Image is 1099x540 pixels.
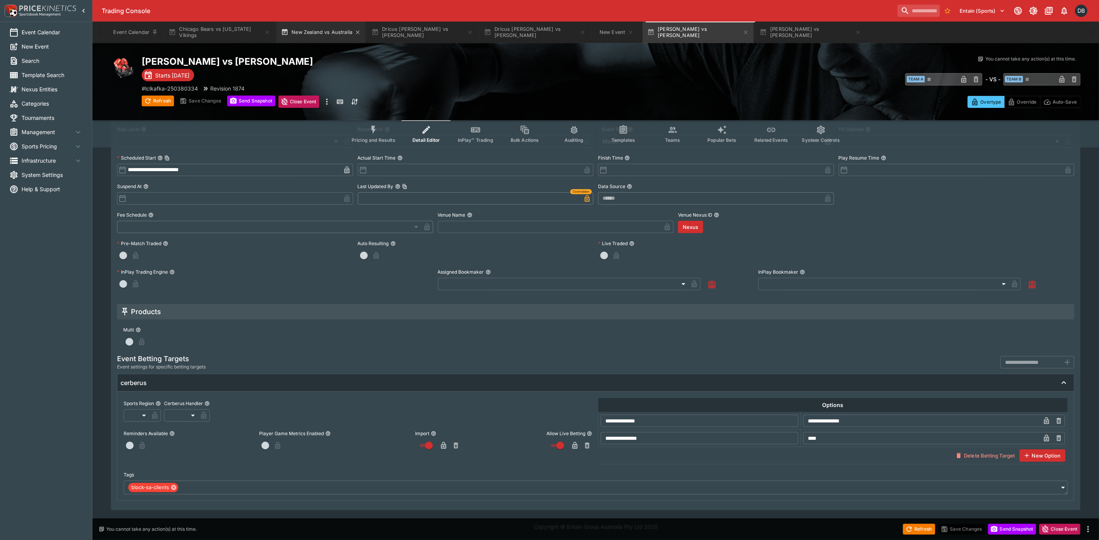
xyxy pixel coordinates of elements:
p: Venue Nexus ID [678,212,712,218]
button: Connected to PK [1011,4,1025,18]
p: Player Game Metrics Enabled [259,430,324,437]
span: Overridden [573,189,590,194]
button: more [1084,525,1093,534]
button: InPlay Bookmaker [800,269,805,275]
button: Auto-Save [1040,96,1081,108]
button: Nexus [678,221,703,233]
p: Override [1017,98,1037,106]
p: Multi [123,326,134,333]
div: Daniel Beswick [1075,5,1087,17]
span: Search [22,57,83,65]
p: Auto-Save [1053,98,1077,106]
span: Team B [1005,76,1023,82]
button: Venue Nexus ID [714,212,719,218]
button: Auto Resulting [390,241,396,246]
p: Actual Start Time [358,155,396,161]
button: more [322,96,332,108]
img: boxing.png [111,56,136,80]
img: PriceKinetics [19,5,76,11]
div: Start From [968,96,1081,108]
button: Delete Betting Target [952,449,1019,462]
button: Close Event [278,96,320,108]
button: Sports Region [156,401,161,406]
p: Data Source [598,183,625,190]
p: Finish Time [598,155,623,161]
span: Tournaments [22,114,83,122]
p: You cannot take any action(s) at this time. [106,526,197,533]
h6: - VS - [985,75,1000,83]
button: New Option [1020,449,1065,462]
input: search [898,5,940,17]
p: Venue Name [438,212,466,218]
button: Override [1004,96,1040,108]
button: Scheduled StartCopy To Clipboard [157,155,163,161]
p: Copy To Clipboard [142,84,198,93]
h5: Event Betting Targets [117,354,206,363]
button: Finish Time [625,155,630,161]
p: Starts [DATE] [155,71,189,79]
button: Overtype [968,96,1005,108]
button: Data Source [627,184,632,189]
p: Pre-Match Traded [117,240,161,247]
p: Import [415,430,429,437]
span: Teams [665,137,680,143]
p: Overtype [980,98,1001,106]
h6: cerberus [121,379,147,387]
button: Venue Name [467,212,472,218]
p: Last Updated By [358,183,394,190]
button: Player Game Metrics Enabled [325,431,331,436]
span: Sports Pricing [22,142,74,150]
span: Detail Editor [412,137,440,143]
span: System Settings [22,171,83,179]
button: New Zealand vs Australia [276,22,365,43]
img: Sportsbook Management [19,13,61,16]
p: Cerberus Handler [164,400,203,407]
button: Pre-Match Traded [163,241,168,246]
button: Multi [136,327,141,333]
h2: Copy To Clipboard [142,56,611,67]
button: Assign to Me [705,278,719,292]
button: Daniel Beswick [1073,2,1090,19]
span: block-sa-clients [128,484,172,491]
button: Assign to Me [1025,278,1039,292]
button: No Bookmarks [942,5,954,17]
button: Actual Start Time [397,155,403,161]
button: Import [431,431,436,436]
span: Related Events [754,137,788,143]
span: Categories [22,99,83,108]
button: Dricus [PERSON_NAME] vs [PERSON_NAME] [367,22,478,43]
button: Select Tenant [955,5,1010,17]
span: Event settings for specific betting targets [117,363,206,371]
p: Sports Region [124,400,154,407]
button: Fee Schedule [148,212,154,218]
img: PriceKinetics Logo [2,3,18,19]
p: InPlay Trading Engine [117,269,168,275]
button: Send Snapshot [227,96,275,106]
button: Copy To Clipboard [402,184,407,189]
div: block-sa-clients [128,483,178,492]
p: You cannot take any action(s) at this time. [985,56,1076,62]
span: Management [22,128,74,136]
button: Notifications [1057,4,1071,18]
button: Close Event [1039,524,1081,535]
button: Play Resume Time [881,155,886,161]
p: Live Traded [598,240,628,247]
button: New Event [592,22,641,43]
th: Options [598,398,1068,412]
span: Help & Support [22,185,83,193]
p: Assigned Bookmaker [438,269,484,275]
span: Bulk Actions [511,137,539,143]
span: Popular Bets [707,137,736,143]
p: Tags [124,471,134,478]
span: New Event [22,42,83,50]
button: Copy To Clipboard [164,155,170,161]
button: Last Updated ByCopy To Clipboard [395,184,400,189]
p: Suspend At [117,183,142,190]
p: Allow Live Betting [546,430,585,437]
button: Documentation [1042,4,1056,18]
button: Refresh [142,96,174,106]
button: Suspend At [143,184,149,189]
button: Event Calendar [109,22,163,43]
span: Pricing and Results [352,137,395,143]
button: Live Traded [629,241,635,246]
